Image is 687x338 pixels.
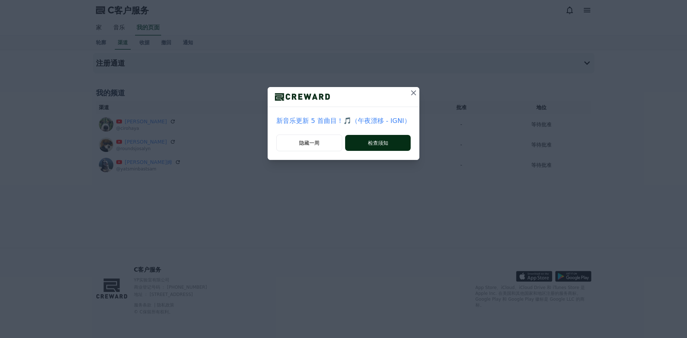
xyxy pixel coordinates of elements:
[276,135,342,151] button: 隐藏一周
[345,135,411,151] button: 检查须知
[299,139,319,147] font: 隐藏一周
[268,91,337,102] img: 商标
[276,116,411,126] a: 新音乐更新 5 首曲目！🎵（午夜漂移 - IGNI）
[368,139,388,147] font: 检查须知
